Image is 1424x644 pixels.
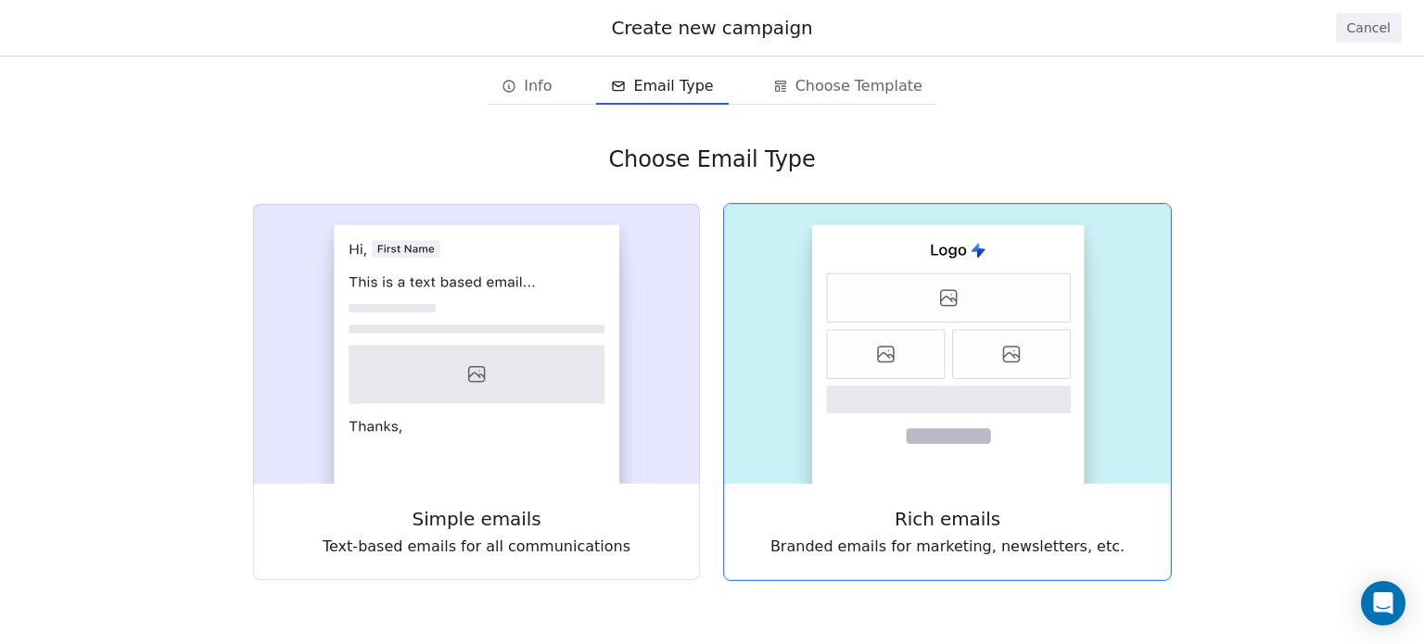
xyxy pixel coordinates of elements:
[323,536,630,558] span: Text-based emails for all communications
[22,15,1402,41] div: Create new campaign
[487,68,937,105] div: email creation steps
[633,75,713,97] span: Email Type
[252,145,1172,173] div: Choose Email Type
[795,75,922,97] span: Choose Template
[1361,581,1405,625] div: Open Intercom Messenger
[524,75,552,97] span: Info
[413,506,541,532] span: Simple emails
[1336,13,1402,43] button: Cancel
[770,536,1125,558] span: Branded emails for marketing, newsletters, etc.
[895,506,1000,532] span: Rich emails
